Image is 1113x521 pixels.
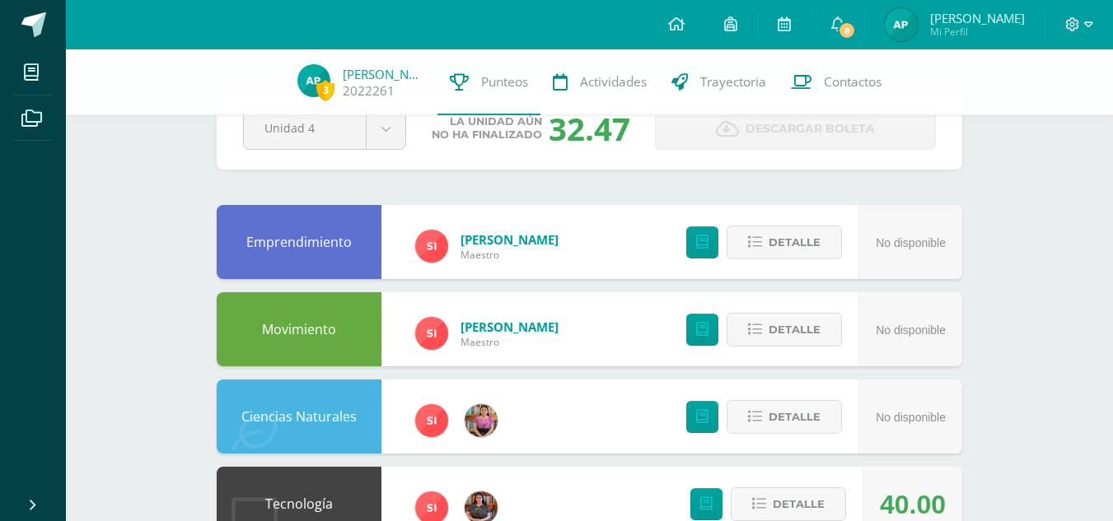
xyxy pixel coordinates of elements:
[217,379,381,454] div: Ciencias Naturales
[700,73,766,91] span: Trayectoria
[540,49,659,115] a: Actividades
[481,73,528,91] span: Punteos
[930,10,1025,26] span: [PERSON_NAME]
[773,489,825,519] span: Detalle
[244,109,405,149] a: Unidad 4
[769,227,821,258] span: Detalle
[838,21,856,40] span: 8
[769,314,821,345] span: Detalle
[343,82,395,100] a: 2022261
[876,411,946,424] span: No disponible
[930,25,1025,39] span: Mi Perfil
[415,230,448,263] img: 1e3c7f018e896ee8adc7065031dce62a.png
[731,487,846,521] button: Detalle
[727,226,842,259] button: Detalle
[769,402,821,432] span: Detalle
[465,404,498,437] img: e8319d1de0642b858999b202df7e829e.png
[746,109,875,149] span: Descargar boleta
[549,107,630,150] div: 32.47
[343,66,425,82] a: [PERSON_NAME]
[297,64,330,97] img: 16dbf630ebc2ed5c490ee54726b3959b.png
[824,73,882,91] span: Contactos
[876,323,946,337] span: No disponible
[437,49,540,115] a: Punteos
[885,8,918,41] img: 16dbf630ebc2ed5c490ee54726b3959b.png
[217,205,381,279] div: Emprendimiento
[432,115,542,142] span: La unidad aún no ha finalizado
[779,49,894,115] a: Contactos
[580,73,647,91] span: Actividades
[461,335,559,349] span: Maestro
[217,292,381,366] div: Movimiento
[264,109,345,147] span: Unidad 4
[876,236,946,249] span: No disponible
[415,404,448,437] img: 1e3c7f018e896ee8adc7065031dce62a.png
[415,317,448,350] img: 1e3c7f018e896ee8adc7065031dce62a.png
[461,248,559,262] span: Maestro
[461,231,559,248] a: [PERSON_NAME]
[316,80,334,100] span: 3
[727,400,842,434] button: Detalle
[659,49,779,115] a: Trayectoria
[461,319,559,335] a: [PERSON_NAME]
[727,313,842,347] button: Detalle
